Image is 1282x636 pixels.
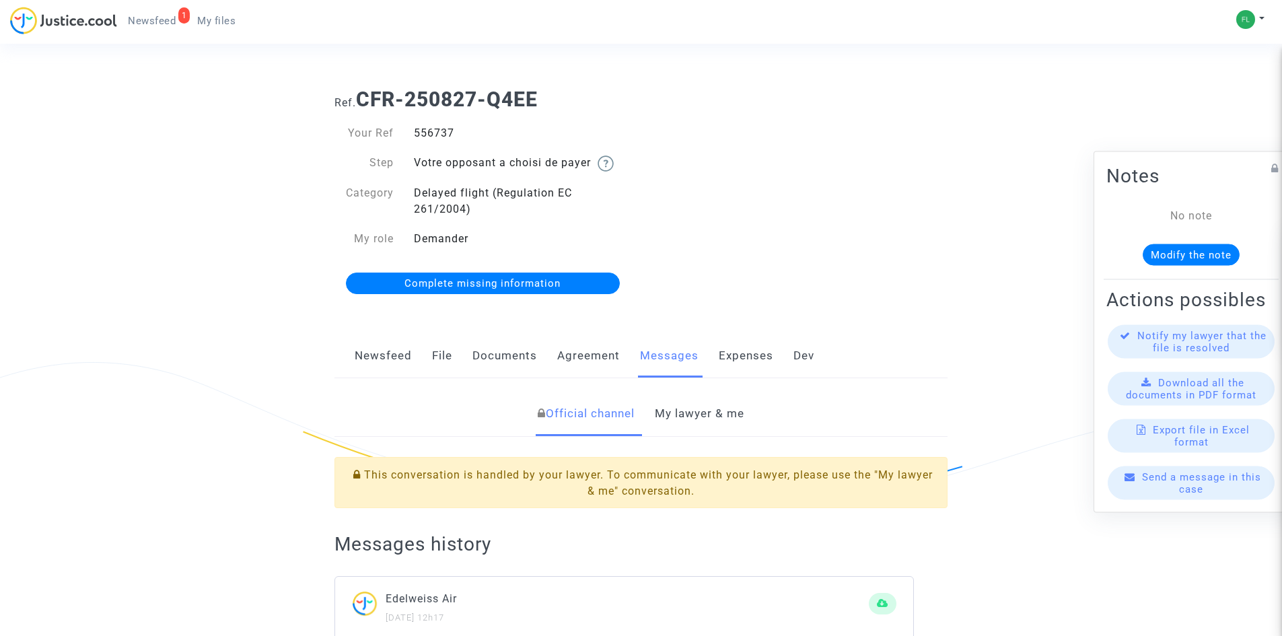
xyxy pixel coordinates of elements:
div: Demander [404,231,641,247]
a: Agreement [557,334,620,378]
div: No note [1127,207,1256,223]
h2: Actions possibles [1106,287,1276,311]
span: Newsfeed [128,15,176,27]
span: Ref. [334,96,356,109]
a: Official channel [538,392,635,436]
a: Dev [793,334,814,378]
span: My files [197,15,236,27]
a: Newsfeed [355,334,412,378]
b: CFR-250827-Q4EE [356,87,538,111]
img: 27626d57a3ba4a5b969f53e3f2c8e71c [1236,10,1255,29]
div: 556737 [404,125,641,141]
p: Edelweiss Air [386,590,869,607]
div: Category [324,185,404,217]
a: 1Newsfeed [117,11,186,31]
div: My role [324,231,404,247]
span: Export file in Excel format [1153,423,1250,448]
div: Delayed flight (Regulation EC 261/2004) [404,185,641,217]
span: Notify my lawyer that the file is resolved [1137,329,1267,353]
img: help.svg [598,155,614,172]
div: This conversation is handled by your lawyer. To communicate with your lawyer, please use the "My ... [334,457,948,508]
img: ... [352,590,386,625]
a: Messages [640,334,699,378]
a: My lawyer & me [655,392,744,436]
span: Send a message in this case [1142,470,1261,495]
a: Documents [472,334,537,378]
span: Download all the documents in PDF format [1126,376,1256,400]
div: Step [324,155,404,172]
img: jc-logo.svg [10,7,117,34]
div: Your Ref [324,125,404,141]
div: Votre opposant a choisi de payer [404,155,641,172]
a: File [432,334,452,378]
a: Expenses [719,334,773,378]
small: [DATE] 12h17 [386,612,444,623]
button: Modify the note [1143,244,1240,265]
h2: Messages history [334,532,948,556]
a: My files [186,11,246,31]
div: 1 [178,7,190,24]
h2: Notes [1106,164,1276,187]
span: Complete missing information [404,277,561,289]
